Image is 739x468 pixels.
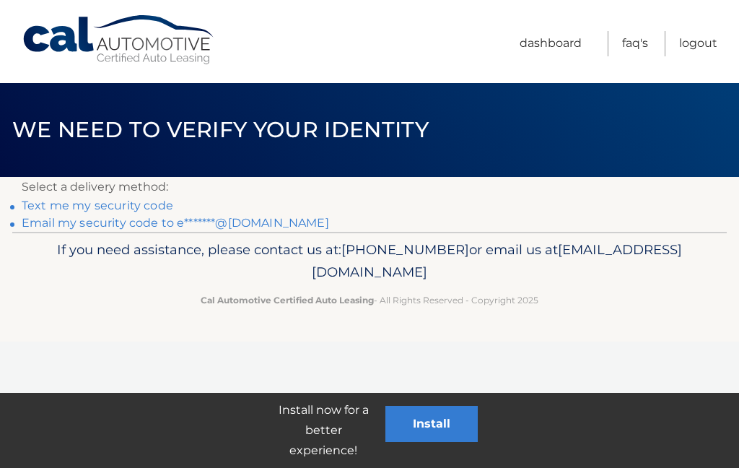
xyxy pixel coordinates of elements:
p: Select a delivery method: [22,177,717,197]
span: [PHONE_NUMBER] [341,241,469,258]
a: Cal Automotive [22,14,217,66]
a: FAQ's [622,31,648,56]
p: Install now for a better experience! [261,400,385,461]
span: We need to verify your identity [12,116,429,143]
a: Text me my security code [22,199,173,212]
p: - All Rights Reserved - Copyright 2025 [34,292,705,308]
p: If you need assistance, please contact us at: or email us at [34,238,705,285]
a: Logout [679,31,717,56]
button: Install [385,406,478,442]
a: Email my security code to e*******@[DOMAIN_NAME] [22,216,329,230]
strong: Cal Automotive Certified Auto Leasing [201,295,374,305]
a: Dashboard [520,31,582,56]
